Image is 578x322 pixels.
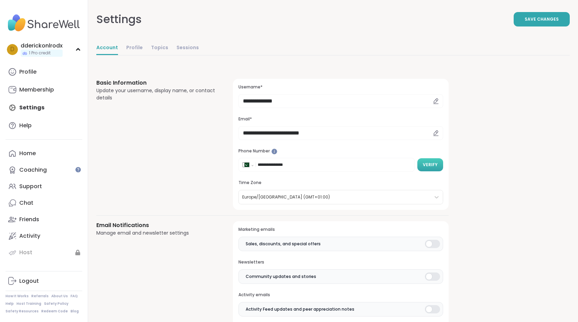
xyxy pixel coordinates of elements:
h3: Newsletters [238,259,443,265]
div: Home [19,150,36,157]
span: Save Changes [525,16,559,22]
div: Settings [96,11,142,28]
a: Topics [151,41,168,55]
button: Verify [417,158,443,171]
span: Verify [423,162,438,168]
div: Activity [19,232,40,240]
h3: Marketing emails [238,227,443,233]
div: Coaching [19,166,47,174]
a: Profile [6,64,82,80]
img: Pakistan [243,163,249,167]
a: Host [6,244,82,261]
div: Membership [19,86,54,94]
a: Host Training [17,301,41,306]
a: Blog [71,309,79,314]
button: Save Changes [514,12,570,26]
h3: Activity emails [238,292,443,298]
div: Chat [19,199,33,207]
h3: Email Notifications [96,221,216,229]
a: Safety Policy [44,301,68,306]
span: Community updates and stories [246,273,316,280]
a: Profile [126,41,143,55]
div: Help [19,122,32,129]
h3: Phone Number [238,148,443,154]
span: 1 Pro credit [29,50,51,56]
a: Logout [6,273,82,289]
h3: Time Zone [238,180,443,186]
div: Profile [19,68,36,76]
div: Friends [19,216,39,223]
h3: Basic Information [96,79,216,87]
iframe: Spotlight [271,149,277,154]
a: Membership [6,82,82,98]
a: Safety Resources [6,309,39,314]
div: Manage email and newsletter settings [96,229,216,237]
div: Host [19,249,32,256]
a: How It Works [6,294,29,299]
a: Coaching [6,162,82,178]
span: Sales, discounts, and special offers [246,241,321,247]
div: dderickonlrodx [21,42,63,50]
span: Activity Feed updates and peer appreciation notes [246,306,354,312]
div: Logout [19,277,39,285]
a: Account [96,41,118,55]
a: Sessions [176,41,199,55]
a: Support [6,178,82,195]
a: Referrals [31,294,49,299]
a: FAQ [71,294,78,299]
a: Help [6,117,82,134]
a: Activity [6,228,82,244]
h3: Username* [238,84,443,90]
span: d [10,45,14,54]
a: Help [6,301,14,306]
a: Chat [6,195,82,211]
div: Support [19,183,42,190]
a: Friends [6,211,82,228]
a: About Us [51,294,68,299]
img: ShareWell Nav Logo [6,11,82,35]
a: Redeem Code [41,309,68,314]
a: Home [6,145,82,162]
h3: Email* [238,116,443,122]
div: Update your username, display name, or contact details [96,87,216,101]
iframe: Spotlight [75,167,81,172]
